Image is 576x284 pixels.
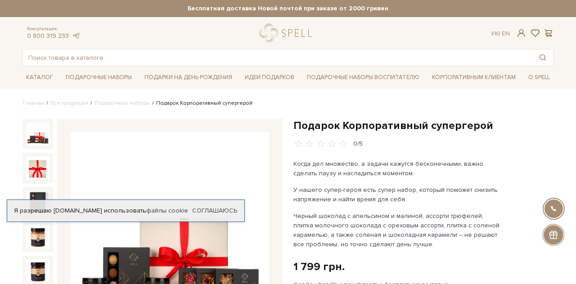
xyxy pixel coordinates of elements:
[293,260,345,273] font: 1 799 грн.
[528,74,550,81] font: О Spell
[293,212,499,248] font: Черный шоколад с апельсином и малиной, ассорти трюфелей, плитка молочного шоколада с ореховым асс...
[353,140,363,147] font: 0/5
[499,30,500,37] font: |
[525,71,553,84] a: О Spell
[71,32,80,40] a: telegram
[432,74,516,81] font: Корпоративным клиентам
[303,70,423,85] a: Подарочные наборы воспитателю
[26,225,49,248] img: Подарок Корпоративный супергерой
[188,4,388,12] font: Бесплатная доставка Новой почтой при заказе от 2000 гривен
[27,32,69,40] a: 0 800 319 233
[66,74,132,81] font: Подарочные наборы
[26,259,49,283] img: Подарок Корпоративный супергерой
[293,186,498,203] font: У нашего супер-героя есть супер набор, который поможет снизить напряжение и найти время для себя.
[26,191,49,214] img: Подарок Корпоративный супергерой
[141,71,236,84] a: Подарки на День рождения
[144,74,232,81] font: Подарки на День рождения
[532,49,553,66] button: Поиск товара в каталоге
[293,119,493,132] font: Подарок Корпоративный супергерой
[491,30,499,37] font: Ук
[26,74,53,81] font: Каталог
[156,100,252,106] font: Подарок Корпоративный супергерой
[94,100,150,106] a: Подарочные наборы
[62,71,135,84] a: Подарочные наборы
[22,100,44,106] a: Главная
[192,207,237,215] a: Соглашаюсь
[146,207,188,214] a: файлы cookie
[26,122,49,146] img: Подарок Корпоративный супергерой
[22,71,57,84] a: Каталог
[23,49,532,66] input: Поиск товара в каталоге
[245,74,294,81] font: Идеи подарков
[27,26,58,31] font: Консультация:
[50,100,88,106] a: Вся продукция
[293,160,483,177] font: Когда дел множество, а задачи кажутся бесконечными, важно сделать паузу и насладиться моментом.
[260,24,316,42] a: logo
[502,30,510,37] a: En
[428,70,519,85] a: Корпоративным клиентам
[241,71,298,84] a: Идеи подарков
[26,156,49,180] img: Подарок Корпоративный супергерой
[14,207,146,214] font: Я разрешаю [DOMAIN_NAME] использовать
[307,74,419,81] font: Подарочные наборы воспитателю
